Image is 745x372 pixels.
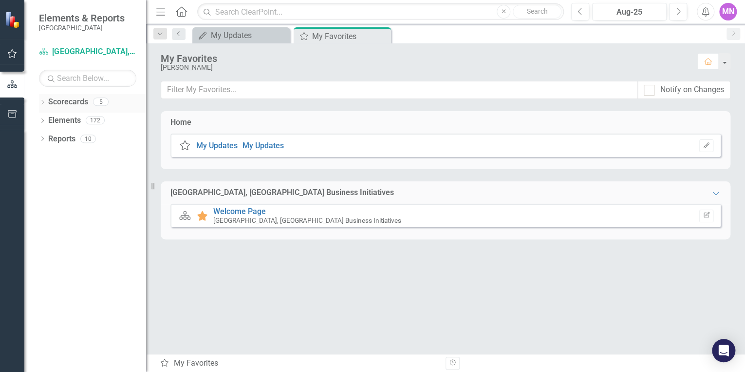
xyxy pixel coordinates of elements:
div: 172 [86,117,105,125]
div: Notify on Changes [660,84,724,96]
button: Set Home Page [699,139,713,152]
input: Search Below... [39,70,136,87]
span: Search [527,7,548,15]
div: 5 [93,98,109,106]
div: 10 [80,135,96,143]
div: [GEOGRAPHIC_DATA], [GEOGRAPHIC_DATA] Business Initiatives [170,187,394,198]
a: [GEOGRAPHIC_DATA], [GEOGRAPHIC_DATA] Business Initiatives [39,46,136,58]
small: [GEOGRAPHIC_DATA], [GEOGRAPHIC_DATA] Business Initiatives [213,216,401,224]
div: My Favorites [160,358,438,369]
a: Welcome Page [213,207,266,216]
div: [PERSON_NAME] [161,64,688,71]
span: Elements & Reports [39,12,125,24]
a: My Updates [195,29,287,41]
div: My Favorites [312,30,389,42]
div: Aug-25 [596,6,663,18]
small: [GEOGRAPHIC_DATA] [39,24,125,32]
a: My Updates [242,141,284,150]
input: Filter My Favorites... [161,81,638,99]
div: Open Intercom Messenger [712,339,735,362]
button: Search [513,5,561,19]
a: Elements [48,115,81,126]
div: My Updates [211,29,287,41]
a: Reports [48,134,75,145]
div: Home [170,117,191,128]
a: Scorecards [48,97,88,108]
div: My Favorites [161,53,688,64]
button: Aug-25 [592,3,667,20]
img: ClearPoint Strategy [4,10,22,29]
a: My Updates [196,141,238,150]
button: MN [719,3,737,20]
input: Search ClearPoint... [197,3,564,20]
